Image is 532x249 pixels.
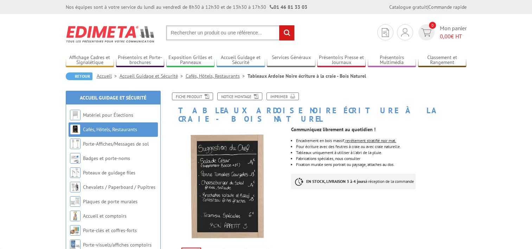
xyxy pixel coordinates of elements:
h1: Tableaux Ardoise Noire écriture à la craie - Bois Naturel [162,92,472,123]
li: Fixation murale sens portrait ou paysage, attaches au dos. [296,162,466,167]
span: € HT [440,32,467,40]
a: Porte-clés et coffres-forts [83,227,137,234]
a: Porte-Affiches/Messages de sol [83,141,149,147]
input: rechercher [279,25,294,40]
a: Accueil Guidage et Sécurité [80,95,146,101]
input: Rechercher un produit ou une référence... [166,25,295,40]
a: Affichage Cadres et Signalétique [66,55,114,66]
a: Fiche produit [172,92,213,100]
strong: Communiquez librement au quotidien ! [291,126,376,133]
p: à réception de la commande [291,174,416,189]
a: Commande rapide [428,4,467,10]
a: Chevalets / Paperboard / Pupitres [83,184,155,190]
img: Matériel pour Élections [70,110,81,120]
img: Plaques de porte murales [70,196,81,207]
li: Tableaux Ardoise Noire écriture à la craie - Bois Naturel [248,72,366,79]
img: Badges et porte-noms [70,153,81,164]
strong: EN STOCK, LIVRAISON 3 à 4 jours [306,179,365,184]
a: Accueil Guidage et Sécurité [120,73,186,79]
img: Edimeta [66,21,155,47]
li: Pour écriture avec des feutres à craie ou avec craie naturelle. [296,145,466,149]
a: Présentoirs et Porte-brochures [116,55,165,66]
a: Exposition Grilles et Panneaux [166,55,215,66]
img: devis rapide [421,28,431,37]
a: Notice Montage [217,92,262,100]
a: Accueil et comptoirs [83,213,127,219]
a: Plaques de porte murales [83,198,137,205]
a: Retour [66,72,92,80]
a: Porte-visuels/affiches comptoirs [83,242,152,248]
strong: 01 46 81 33 03 [270,4,307,10]
li: Fabrications spéciales, nous consulter [296,157,466,161]
a: Imprimer [267,92,299,100]
span: 0 [429,22,436,29]
span: 0,00 [440,33,451,40]
li: Encadrement en bois massif, [296,139,466,143]
u: revêtement stratifié noir mat. [345,138,396,143]
li: Tableaux uniquement à utiliser à l'abri de la pluie. [296,151,466,155]
img: Cafés, Hôtels, Restaurants [70,124,81,135]
img: tableau_ardoise_noire_ecriture_craie_bois_naturel_215503_1.jpg [168,127,286,245]
a: Accueil Guidage et Sécurité [217,55,265,66]
span: Mon panier [440,24,467,40]
a: Cafés, Hôtels, Restaurants [83,126,137,133]
a: Badges et porte-noms [83,155,130,161]
a: Classement et Rangement [418,55,467,66]
a: Accueil [97,73,120,79]
img: Chevalets / Paperboard / Pupitres [70,182,81,192]
a: Cafés, Hôtels, Restaurants [186,73,248,79]
a: Services Généraux [267,55,315,66]
div: | [389,4,467,11]
a: Présentoirs Presse et Journaux [317,55,366,66]
img: Porte-clés et coffres-forts [70,225,81,236]
img: Accueil et comptoirs [70,211,81,221]
a: devis rapide 0 Mon panier 0,00€ HT [417,24,467,40]
div: Nos équipes sont à votre service du lundi au vendredi de 8h30 à 12h30 et de 13h30 à 17h30 [66,4,307,11]
img: Porte-Affiches/Messages de sol [70,139,81,149]
img: devis rapide [382,28,389,37]
img: Poteaux de guidage files [70,167,81,178]
a: Catalogue gratuit [389,4,427,10]
a: Matériel pour Élections [83,112,133,118]
a: Poteaux de guidage files [83,170,135,176]
img: devis rapide [401,28,409,37]
a: Présentoirs Multimédia [368,55,416,66]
